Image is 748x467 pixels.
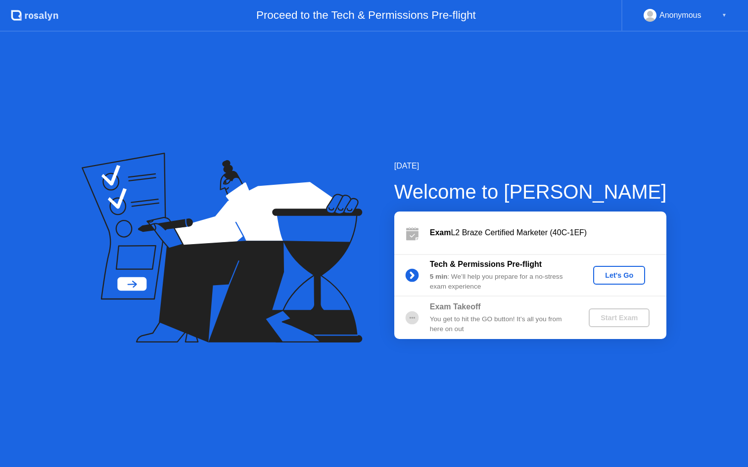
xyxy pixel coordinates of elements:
div: You get to hit the GO button! It’s all you from here on out [430,314,572,335]
div: Anonymous [659,9,701,22]
b: Tech & Permissions Pre-flight [430,260,542,268]
div: ▼ [722,9,727,22]
b: 5 min [430,273,448,280]
b: Exam Takeoff [430,302,481,311]
div: Let's Go [597,271,641,279]
div: [DATE] [394,160,667,172]
b: Exam [430,228,451,237]
div: Welcome to [PERSON_NAME] [394,177,667,207]
div: L2 Braze Certified Marketer (40C-1EF) [430,227,666,239]
button: Start Exam [589,308,650,327]
button: Let's Go [593,266,645,285]
div: Start Exam [593,314,646,322]
div: : We’ll help you prepare for a no-stress exam experience [430,272,572,292]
